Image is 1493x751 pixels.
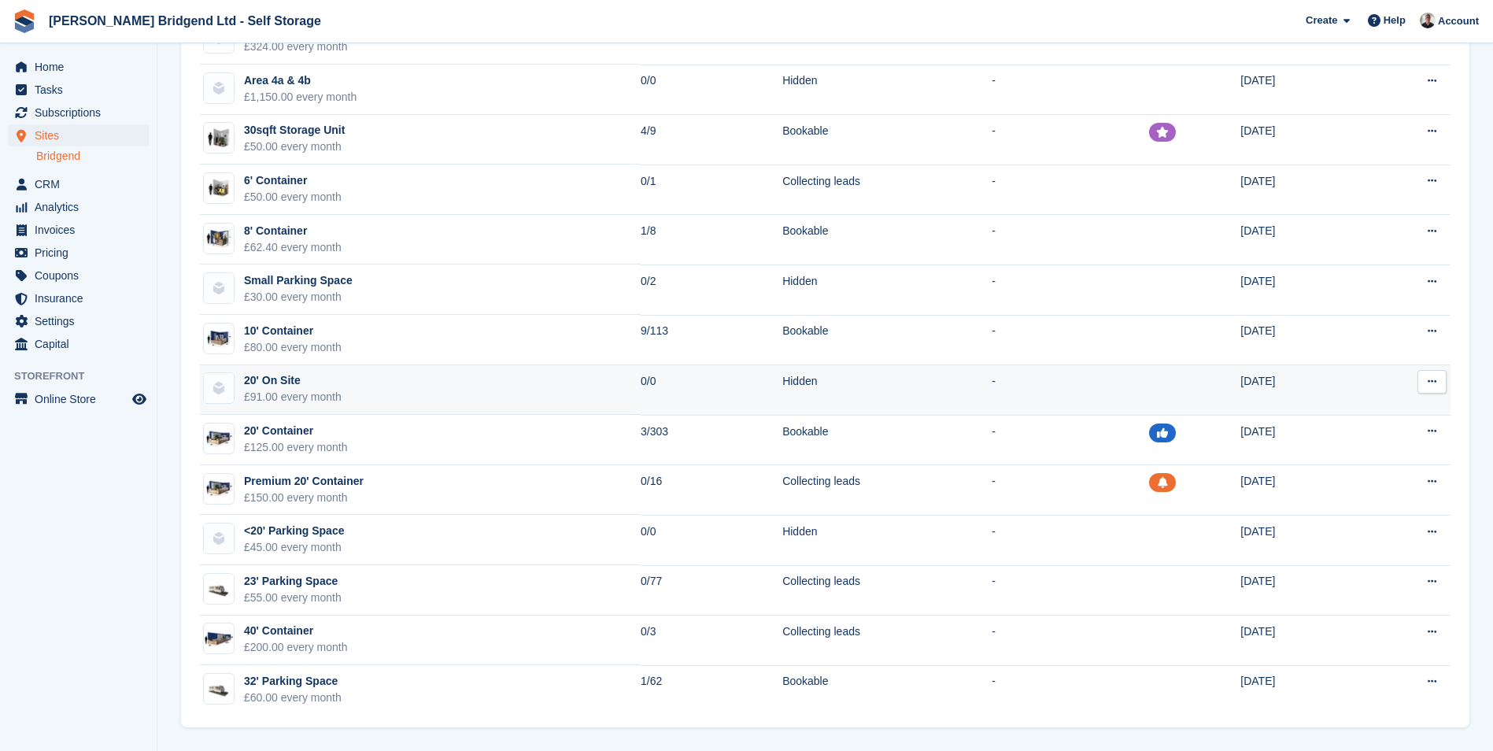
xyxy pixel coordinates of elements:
td: Collecting leads [782,165,992,215]
a: menu [8,219,149,241]
div: 30sqft Storage Unit [244,122,345,139]
td: 0/0 [641,515,782,565]
img: blank-unit-type-icon-ffbac7b88ba66c5e286b0e438baccc4b9c83835d4c34f86887a83fc20ec27e7b.svg [204,273,234,303]
span: Online Store [35,388,129,410]
td: - [992,115,1148,165]
td: 0/0 [641,365,782,416]
td: 0/2 [641,265,782,315]
td: Hidden [782,365,992,416]
td: [DATE] [1240,315,1362,365]
img: blank-unit-type-icon-ffbac7b88ba66c5e286b0e438baccc4b9c83835d4c34f86887a83fc20ec27e7b.svg [204,73,234,103]
td: 0/16 [641,465,782,516]
td: Hidden [782,515,992,565]
img: blank-unit-type-icon-ffbac7b88ba66c5e286b0e438baccc4b9c83835d4c34f86887a83fc20ec27e7b.svg [204,373,234,403]
a: menu [8,310,149,332]
td: 0/1 [641,165,782,215]
a: menu [8,56,149,78]
a: Bridgend [36,149,149,164]
td: Bookable [782,665,992,715]
a: Preview store [130,390,149,409]
span: Account [1438,13,1479,29]
td: Collecting leads [782,565,992,616]
span: Insurance [35,287,129,309]
td: - [992,415,1148,465]
img: stora-icon-8386f47178a22dfd0bd8f6a31ec36ba5ce8667c1dd55bd0f319d3a0aa187defe.svg [13,9,36,33]
td: 0/77 [641,565,782,616]
td: - [992,165,1148,215]
a: menu [8,124,149,146]
a: menu [8,102,149,124]
img: Caravan%20-%20R.jpg [204,680,234,697]
div: £50.00 every month [244,189,342,205]
span: Home [35,56,129,78]
span: Invoices [35,219,129,241]
a: menu [8,173,149,195]
td: 1/8 [641,215,782,265]
div: 6' Container [244,172,342,189]
span: Analytics [35,196,129,218]
span: Settings [35,310,129,332]
span: CRM [35,173,129,195]
td: [DATE] [1240,215,1362,265]
span: Tasks [35,79,129,101]
img: 30-sqft-unit.jpg [204,127,234,150]
a: menu [8,333,149,355]
td: [DATE] [1240,365,1362,416]
td: [DATE] [1240,465,1362,516]
img: 60-sqft-container.jpg [204,227,234,250]
td: [DATE] [1240,616,1362,666]
span: Subscriptions [35,102,129,124]
td: Hidden [782,265,992,315]
td: [DATE] [1240,515,1362,565]
span: Coupons [35,265,129,287]
div: £80.00 every month [244,339,342,356]
td: [DATE] [1240,665,1362,715]
div: £125.00 every month [244,439,348,456]
div: 32' Parking Space [244,673,342,690]
td: Hidden [782,65,992,115]
div: £150.00 every month [244,490,364,506]
div: 20' Container [244,423,348,439]
td: Bookable [782,215,992,265]
div: Area 4a & 4b [244,72,357,89]
div: £62.40 every month [244,239,342,256]
a: menu [8,196,149,218]
td: - [992,465,1148,516]
td: Bookable [782,115,992,165]
td: - [992,515,1148,565]
td: 0/3 [641,616,782,666]
div: Premium 20' Container [244,473,364,490]
td: - [992,65,1148,115]
span: Help [1384,13,1406,28]
td: - [992,616,1148,666]
div: <20' Parking Space [244,523,344,539]
td: 3/303 [641,415,782,465]
td: 1/62 [641,665,782,715]
a: [PERSON_NAME] Bridgend Ltd - Self Storage [42,8,327,34]
div: 40' Container [244,623,348,639]
img: Caravan%20-%20R.jpg [204,580,234,597]
td: Collecting leads [782,465,992,516]
img: Rhys Jones [1420,13,1436,28]
img: 35-sqft-unit.jpg [204,177,234,200]
span: Create [1306,13,1337,28]
a: menu [8,242,149,264]
td: [DATE] [1240,565,1362,616]
td: Bookable [782,315,992,365]
td: [DATE] [1240,115,1362,165]
td: - [992,315,1148,365]
td: 4/9 [641,115,782,165]
td: - [992,365,1148,416]
img: 20-ft-container.jpg [204,427,234,450]
img: blank-unit-type-icon-ffbac7b88ba66c5e286b0e438baccc4b9c83835d4c34f86887a83fc20ec27e7b.svg [204,523,234,553]
td: - [992,265,1148,315]
td: - [992,215,1148,265]
div: £1,150.00 every month [244,89,357,105]
div: 20' On Site [244,372,342,389]
div: 10' Container [244,323,342,339]
td: 9/113 [641,315,782,365]
span: Capital [35,333,129,355]
div: £45.00 every month [244,539,344,556]
a: menu [8,287,149,309]
div: 8' Container [244,223,342,239]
